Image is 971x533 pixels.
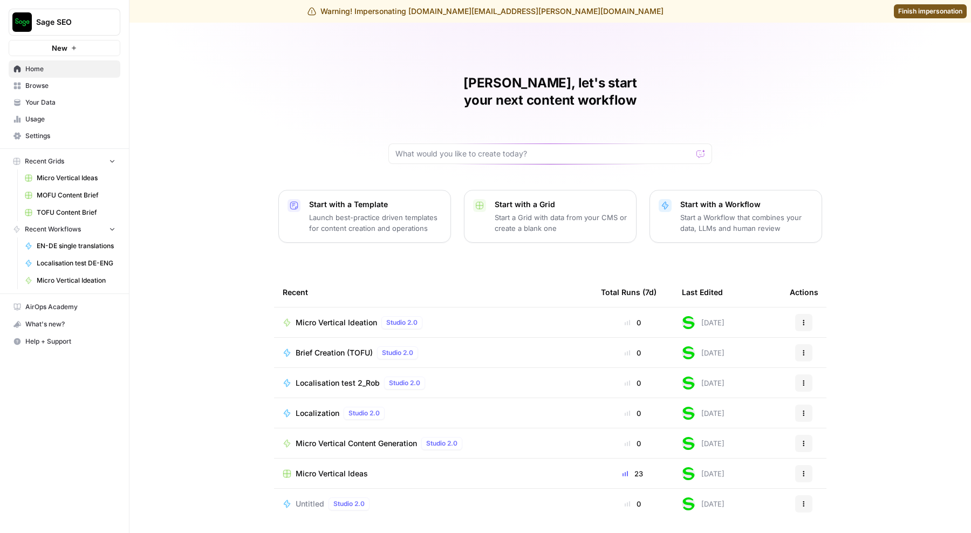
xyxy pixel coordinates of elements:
a: LocalizationStudio 2.0 [283,407,584,420]
a: Browse [9,77,120,94]
div: Recent [283,277,584,307]
img: Sage SEO Logo [12,12,32,32]
span: Settings [25,131,115,141]
button: Start with a GridStart a Grid with data from your CMS or create a blank one [464,190,637,243]
img: 2tjdtbkr969jgkftgy30i99suxv9 [682,467,695,480]
a: Micro Vertical Ideation [20,272,120,289]
button: Recent Grids [9,153,120,169]
span: Recent Workflows [25,224,81,234]
div: Last Edited [682,277,723,307]
a: Usage [9,111,120,128]
span: New [52,43,67,53]
div: [DATE] [682,316,724,329]
div: [DATE] [682,497,724,510]
div: Total Runs (7d) [601,277,657,307]
span: Localisation test DE-ENG [37,258,115,268]
a: Brief Creation (TOFU)Studio 2.0 [283,346,584,359]
div: [DATE] [682,377,724,389]
span: AirOps Academy [25,302,115,312]
button: Help + Support [9,333,120,350]
div: 0 [601,347,665,358]
span: Home [25,64,115,74]
div: Warning! Impersonating [DOMAIN_NAME][EMAIL_ADDRESS][PERSON_NAME][DOMAIN_NAME] [307,6,664,17]
span: Localisation test 2_Rob [296,378,380,388]
p: Launch best-practice driven templates for content creation and operations [309,212,442,234]
a: Your Data [9,94,120,111]
span: Micro Vertical Ideation [296,317,377,328]
span: Usage [25,114,115,124]
p: Start a Grid with data from your CMS or create a blank one [495,212,627,234]
div: What's new? [9,316,120,332]
div: 0 [601,378,665,388]
div: [DATE] [682,467,724,480]
img: 2tjdtbkr969jgkftgy30i99suxv9 [682,407,695,420]
span: Micro Vertical Ideas [37,173,115,183]
div: Actions [790,277,818,307]
p: Start a Workflow that combines your data, LLMs and human review [680,212,813,234]
span: Studio 2.0 [333,499,365,509]
span: Untitled [296,498,324,509]
a: Finish impersonation [894,4,967,18]
a: Home [9,60,120,78]
img: 2tjdtbkr969jgkftgy30i99suxv9 [682,377,695,389]
button: New [9,40,120,56]
span: Studio 2.0 [426,439,457,448]
span: TOFU Content Brief [37,208,115,217]
span: Help + Support [25,337,115,346]
a: Localisation test DE-ENG [20,255,120,272]
img: 2tjdtbkr969jgkftgy30i99suxv9 [682,437,695,450]
a: EN-DE single translations [20,237,120,255]
div: 0 [601,498,665,509]
span: MOFU Content Brief [37,190,115,200]
a: AirOps Academy [9,298,120,316]
div: 23 [601,468,665,479]
h1: [PERSON_NAME], let's start your next content workflow [388,74,712,109]
span: Micro Vertical Content Generation [296,438,417,449]
input: What would you like to create today? [395,148,692,159]
span: Studio 2.0 [389,378,420,388]
span: Finish impersonation [898,6,962,16]
span: Studio 2.0 [386,318,418,327]
div: 0 [601,317,665,328]
a: MOFU Content Brief [20,187,120,204]
button: Start with a WorkflowStart a Workflow that combines your data, LLMs and human review [649,190,822,243]
span: Sage SEO [36,17,101,28]
div: 0 [601,408,665,419]
span: Brief Creation (TOFU) [296,347,373,358]
p: Start with a Grid [495,199,627,210]
a: TOFU Content Brief [20,204,120,221]
span: Studio 2.0 [348,408,380,418]
span: Your Data [25,98,115,107]
a: Micro Vertical IdeationStudio 2.0 [283,316,584,329]
span: Localization [296,408,339,419]
a: UntitledStudio 2.0 [283,497,584,510]
div: [DATE] [682,437,724,450]
div: [DATE] [682,407,724,420]
button: Workspace: Sage SEO [9,9,120,36]
a: Micro Vertical Content GenerationStudio 2.0 [283,437,584,450]
span: Recent Grids [25,156,64,166]
img: 2tjdtbkr969jgkftgy30i99suxv9 [682,346,695,359]
div: 0 [601,438,665,449]
img: 2tjdtbkr969jgkftgy30i99suxv9 [682,497,695,510]
button: Recent Workflows [9,221,120,237]
a: Settings [9,127,120,145]
span: Browse [25,81,115,91]
div: [DATE] [682,346,724,359]
a: Localisation test 2_RobStudio 2.0 [283,377,584,389]
a: Micro Vertical Ideas [20,169,120,187]
p: Start with a Template [309,199,442,210]
span: Micro Vertical Ideas [296,468,368,479]
a: Micro Vertical Ideas [283,468,584,479]
span: Micro Vertical Ideation [37,276,115,285]
p: Start with a Workflow [680,199,813,210]
span: Studio 2.0 [382,348,413,358]
button: Start with a TemplateLaunch best-practice driven templates for content creation and operations [278,190,451,243]
span: EN-DE single translations [37,241,115,251]
img: 2tjdtbkr969jgkftgy30i99suxv9 [682,316,695,329]
button: What's new? [9,316,120,333]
